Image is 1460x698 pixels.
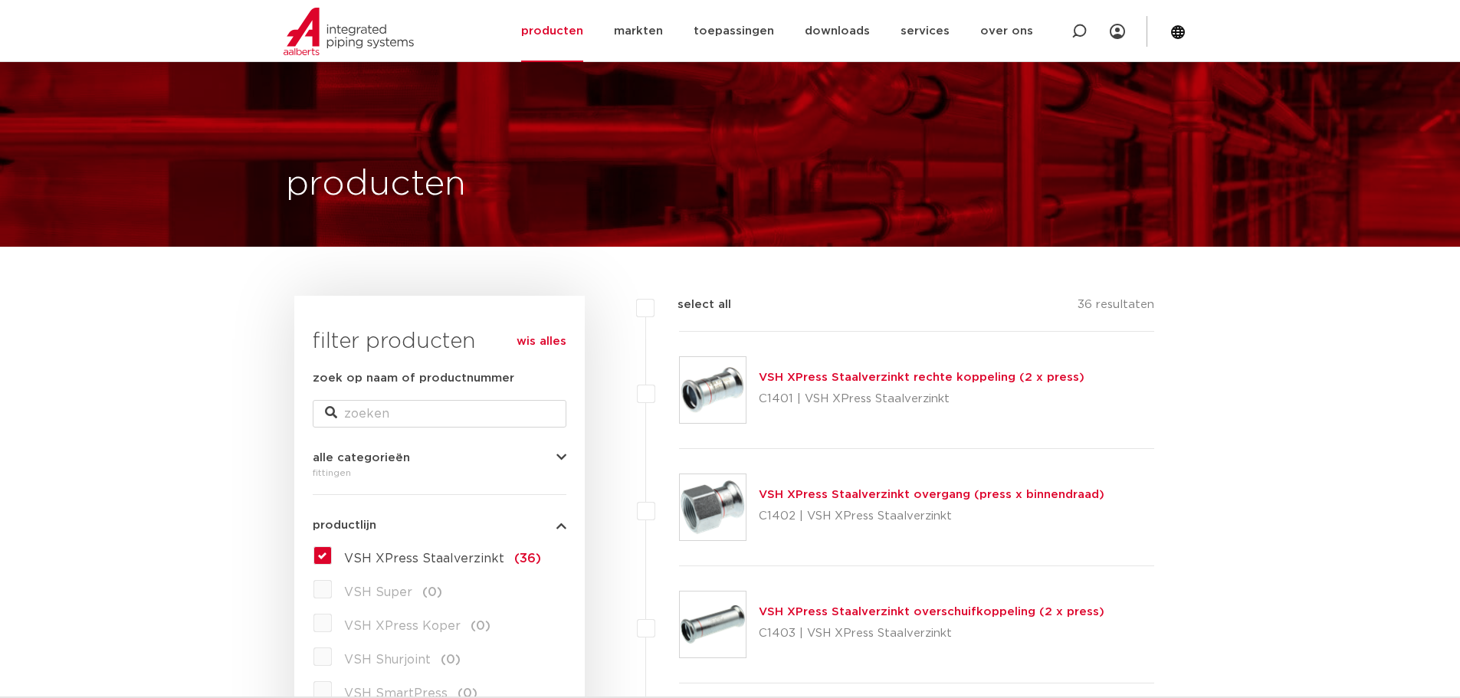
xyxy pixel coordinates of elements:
[313,452,566,464] button: alle categorieën
[313,452,410,464] span: alle categorieën
[313,369,514,388] label: zoek op naam of productnummer
[680,474,746,540] img: Thumbnail for VSH XPress Staalverzinkt overgang (press x binnendraad)
[344,552,504,565] span: VSH XPress Staalverzinkt
[759,504,1104,529] p: C1402 | VSH XPress Staalverzinkt
[441,654,461,666] span: (0)
[344,620,461,632] span: VSH XPress Koper
[514,552,541,565] span: (36)
[313,464,566,482] div: fittingen
[313,400,566,428] input: zoeken
[655,296,731,314] label: select all
[313,326,566,357] h3: filter producten
[1078,296,1154,320] p: 36 resultaten
[313,519,376,531] span: productlijn
[759,606,1104,618] a: VSH XPress Staalverzinkt overschuifkoppeling (2 x press)
[344,586,412,598] span: VSH Super
[759,489,1104,500] a: VSH XPress Staalverzinkt overgang (press x binnendraad)
[286,160,466,209] h1: producten
[680,357,746,423] img: Thumbnail for VSH XPress Staalverzinkt rechte koppeling (2 x press)
[422,586,442,598] span: (0)
[680,591,746,657] img: Thumbnail for VSH XPress Staalverzinkt overschuifkoppeling (2 x press)
[759,621,1104,646] p: C1403 | VSH XPress Staalverzinkt
[759,387,1084,411] p: C1401 | VSH XPress Staalverzinkt
[759,372,1084,383] a: VSH XPress Staalverzinkt rechte koppeling (2 x press)
[517,333,566,351] a: wis alles
[471,620,490,632] span: (0)
[344,654,431,666] span: VSH Shurjoint
[313,519,566,531] button: productlijn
